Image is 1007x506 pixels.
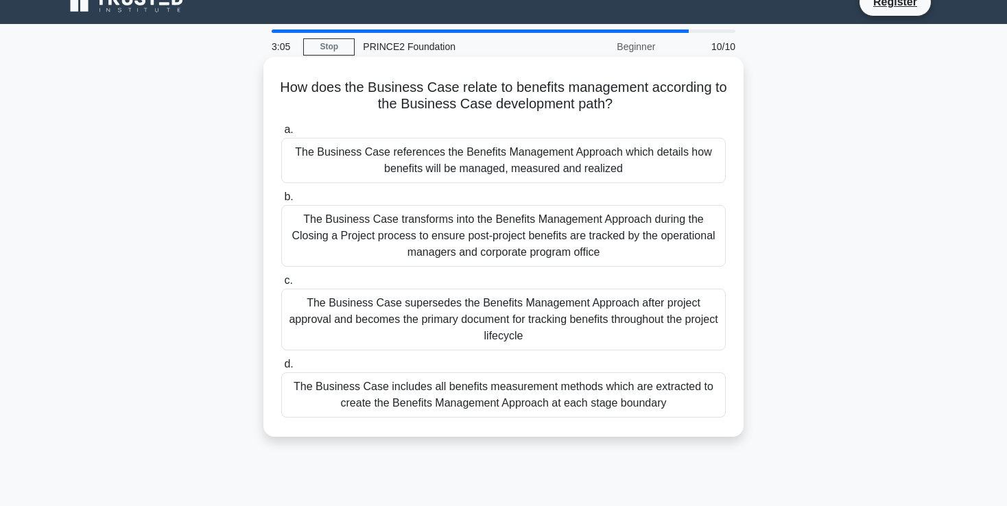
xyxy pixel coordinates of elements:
[303,38,355,56] a: Stop
[263,33,303,60] div: 3:05
[281,205,726,267] div: The Business Case transforms into the Benefits Management Approach during the Closing a Project p...
[663,33,744,60] div: 10/10
[355,33,543,60] div: PRINCE2 Foundation
[543,33,663,60] div: Beginner
[281,289,726,350] div: The Business Case supersedes the Benefits Management Approach after project approval and becomes ...
[281,138,726,183] div: The Business Case references the Benefits Management Approach which details how benefits will be ...
[280,79,727,113] h5: How does the Business Case relate to benefits management according to the Business Case developme...
[284,274,292,286] span: c.
[284,191,293,202] span: b.
[281,372,726,418] div: The Business Case includes all benefits measurement methods which are extracted to create the Ben...
[284,358,293,370] span: d.
[284,123,293,135] span: a.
